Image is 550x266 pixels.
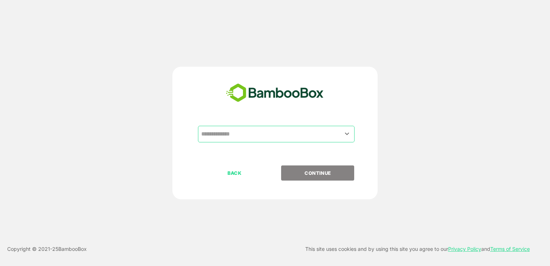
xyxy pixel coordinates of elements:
p: BACK [199,169,271,177]
img: bamboobox [222,81,328,105]
button: Open [342,129,352,139]
button: BACK [198,165,271,181]
a: Privacy Policy [448,246,481,252]
button: CONTINUE [281,165,354,181]
p: Copyright © 2021- 25 BambooBox [7,245,87,253]
a: Terms of Service [490,246,530,252]
p: This site uses cookies and by using this site you agree to our and [305,245,530,253]
p: CONTINUE [282,169,354,177]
